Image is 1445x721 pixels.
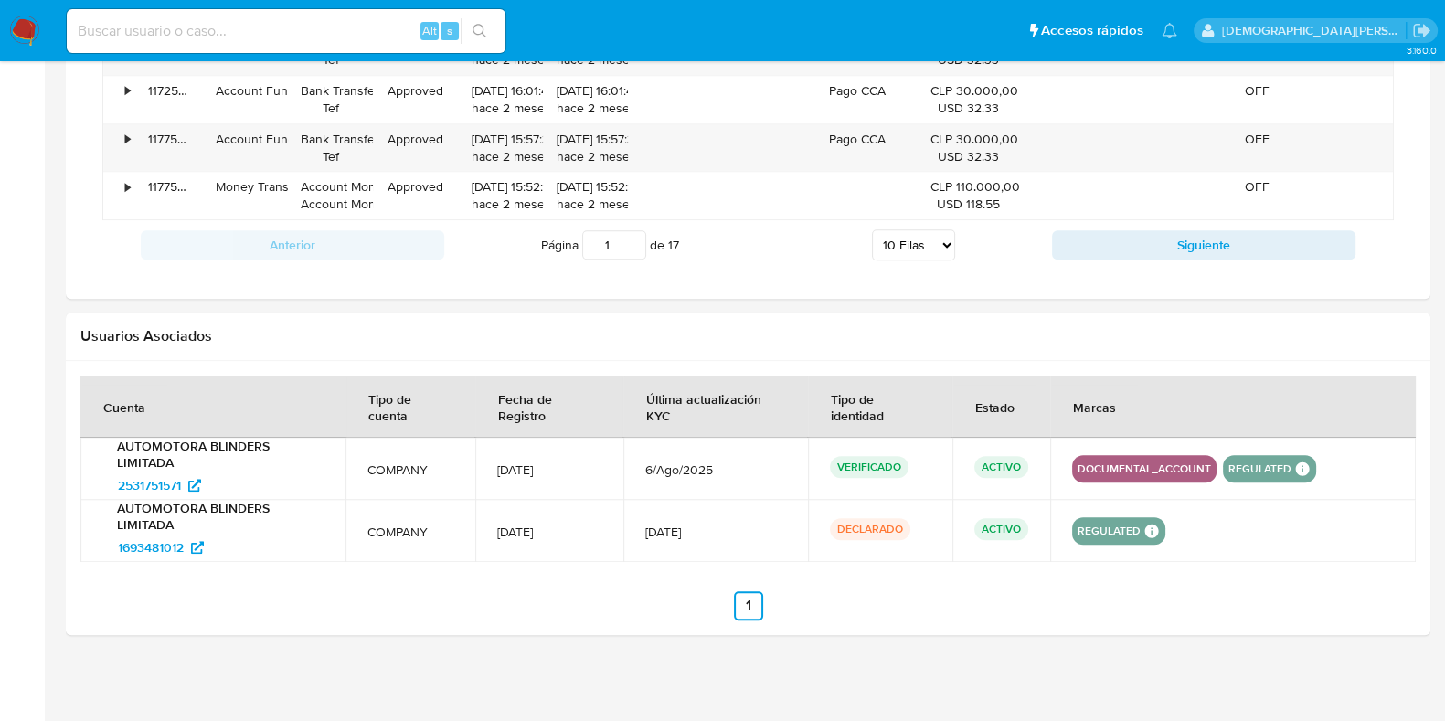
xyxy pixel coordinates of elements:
[422,22,437,39] span: Alt
[1406,43,1436,58] span: 3.160.0
[1162,23,1177,38] a: Notificaciones
[447,22,452,39] span: s
[1412,21,1431,40] a: Salir
[461,18,498,44] button: search-icon
[1041,21,1143,40] span: Accesos rápidos
[1222,22,1407,39] p: cristian.porley@mercadolibre.com
[80,327,1416,345] h2: Usuarios Asociados
[67,19,505,43] input: Buscar usuario o caso...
